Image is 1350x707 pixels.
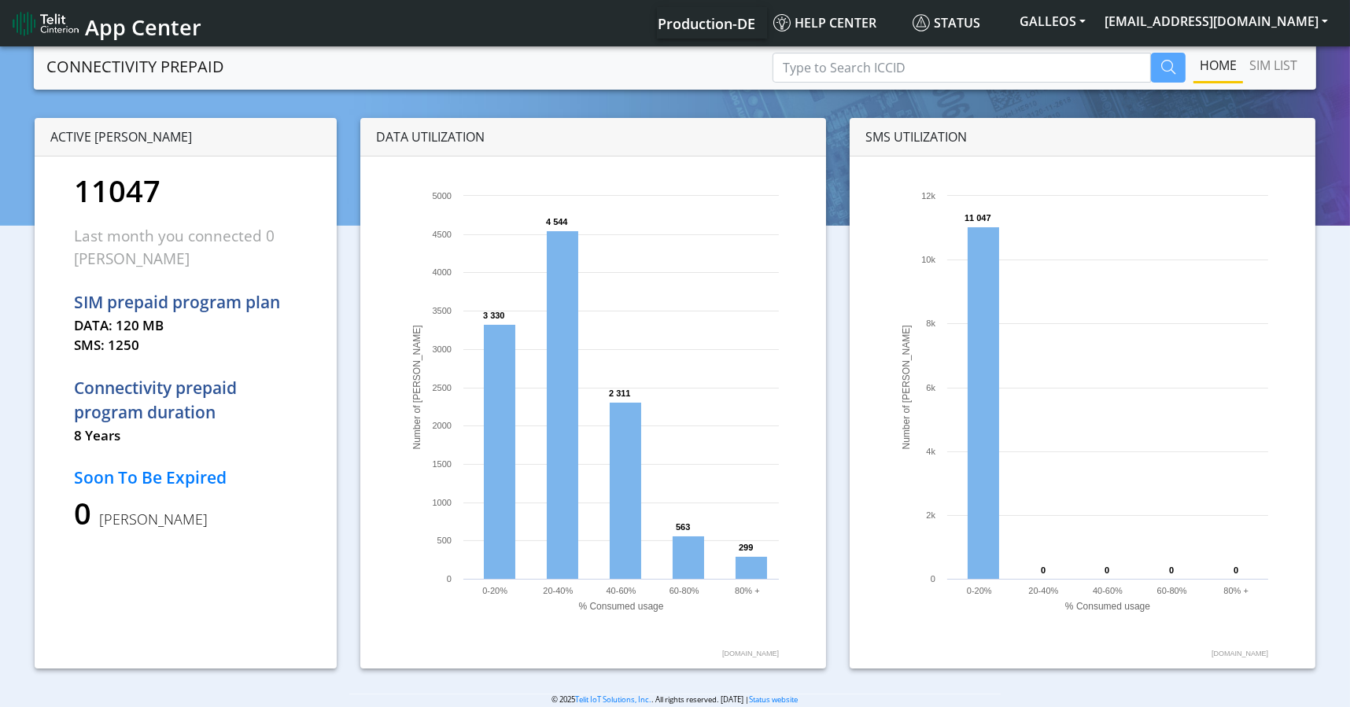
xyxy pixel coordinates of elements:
text: 60-80% [669,586,699,595]
p: Connectivity prepaid program duration [74,376,298,425]
text: 3500 [433,306,452,315]
img: knowledge.svg [773,14,791,31]
text: 5000 [433,191,452,201]
text: 12k [922,191,936,201]
text: 4k [927,447,936,456]
text: 299 [739,543,753,552]
p: SIM prepaid program plan [74,290,298,315]
text: 2500 [433,383,452,392]
text: 20-40% [1029,586,1059,595]
text: 3000 [433,344,452,354]
p: SMS: 1250 [74,335,298,355]
span: Help center [773,14,876,31]
text: 40-60% [1093,586,1123,595]
p: Last month you connected 0 [PERSON_NAME] [74,225,298,270]
p: 11047 [74,168,298,213]
a: CONNECTIVITY PREPAID [46,51,224,83]
text: 500 [437,536,452,545]
input: Type to Search ICCID [773,53,1151,83]
text: Number of [PERSON_NAME] [901,325,912,449]
text: % Consumed usage [579,601,664,612]
a: App Center [13,6,199,40]
span: [PERSON_NAME] [91,510,208,528]
text: 563 [676,522,690,532]
text: 4 544 [546,217,568,226]
text: 11 047 [965,213,991,223]
text: [DOMAIN_NAME] [722,650,779,657]
span: Status [913,14,980,31]
a: Your current platform instance [657,7,754,39]
text: 0 [1105,565,1109,575]
text: 2k [927,510,936,520]
text: 1000 [433,498,452,507]
text: 0 [447,574,452,584]
text: 0 [1169,565,1174,575]
p: Soon To Be Expired [74,466,298,491]
text: Number of [PERSON_NAME] [411,325,422,449]
a: Telit IoT Solutions, Inc. [576,694,652,705]
text: 0 [931,574,935,584]
text: 8k [927,319,936,328]
a: Status website [750,694,799,705]
text: 4000 [433,267,452,277]
div: DATA UTILIZATION [360,118,826,156]
div: SMS UTILIZATION [850,118,1315,156]
text: 3 330 [483,311,505,320]
img: status.svg [913,14,930,31]
text: 40-60% [607,586,636,595]
a: Help center [767,7,906,39]
text: 80% + [1224,586,1249,595]
text: 80% + [735,586,760,595]
text: 6k [927,383,936,392]
text: 4500 [433,230,452,239]
a: Status [906,7,1010,39]
text: 0 [1234,565,1238,575]
p: DATA: 120 MB [74,315,298,336]
img: logo-telit-cinterion-gw-new.png [13,11,79,36]
div: ACTIVE [PERSON_NAME] [35,118,337,156]
text: 0 [1041,565,1046,575]
text: 60-80% [1157,586,1187,595]
text: 10k [922,255,936,264]
text: 20-40% [544,586,574,595]
a: Home [1193,50,1243,81]
text: [DOMAIN_NAME] [1212,650,1268,657]
p: © 2025 . All rights reserved. [DATE] | [349,694,1001,705]
text: 0-20% [483,586,508,595]
a: SIM LIST [1243,50,1304,81]
p: 0 [74,491,298,536]
p: 8 Years [74,425,298,446]
button: GALLEOS [1010,7,1095,35]
text: 0-20% [967,586,992,595]
span: App Center [85,13,201,42]
text: 2000 [433,421,452,430]
span: Production-DE [658,14,755,33]
text: % Consumed usage [1065,601,1150,612]
button: [EMAIL_ADDRESS][DOMAIN_NAME] [1095,7,1337,35]
text: 2 311 [609,388,631,398]
text: 1500 [433,459,452,469]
